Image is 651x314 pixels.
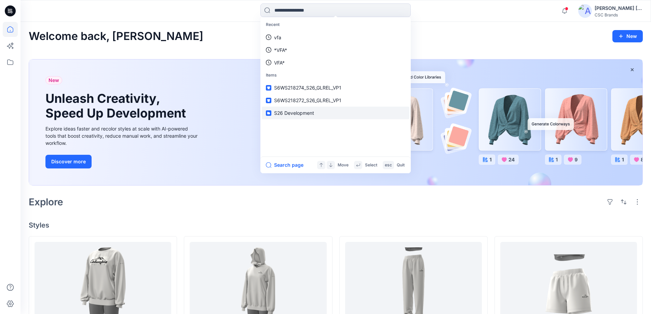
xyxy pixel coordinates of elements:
img: avatar [578,4,592,18]
a: S26 Development [262,107,409,119]
h2: Welcome back, [PERSON_NAME] [29,30,203,43]
div: Explore ideas faster and recolor styles at scale with AI-powered tools that boost creativity, red... [45,125,199,147]
span: S26 Development [274,110,314,116]
a: vfa [262,31,409,44]
a: S6WS218274_S26_GLREL_VP1 [262,81,409,94]
span: New [49,76,59,84]
h4: Styles [29,221,643,229]
p: Move [338,162,349,169]
button: New [612,30,643,42]
p: Quit [397,162,405,169]
p: vfa [274,34,281,41]
div: CSC Brands [595,12,642,17]
span: S6WS218274_S26_GLREL_VP1 [274,85,341,91]
a: Discover more [45,155,199,168]
p: esc [385,162,392,169]
div: [PERSON_NAME] [PERSON_NAME] [595,4,642,12]
a: S6WS218272_S26_GLREL_VP1 [262,94,409,107]
button: Discover more [45,155,92,168]
p: Select [365,162,377,169]
span: S6WS218272_S26_GLREL_VP1 [274,97,341,103]
p: Items [262,69,409,82]
h2: Explore [29,196,63,207]
p: Recent [262,18,409,31]
button: Search page [266,161,303,169]
h1: Unleash Creativity, Speed Up Development [45,91,189,121]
